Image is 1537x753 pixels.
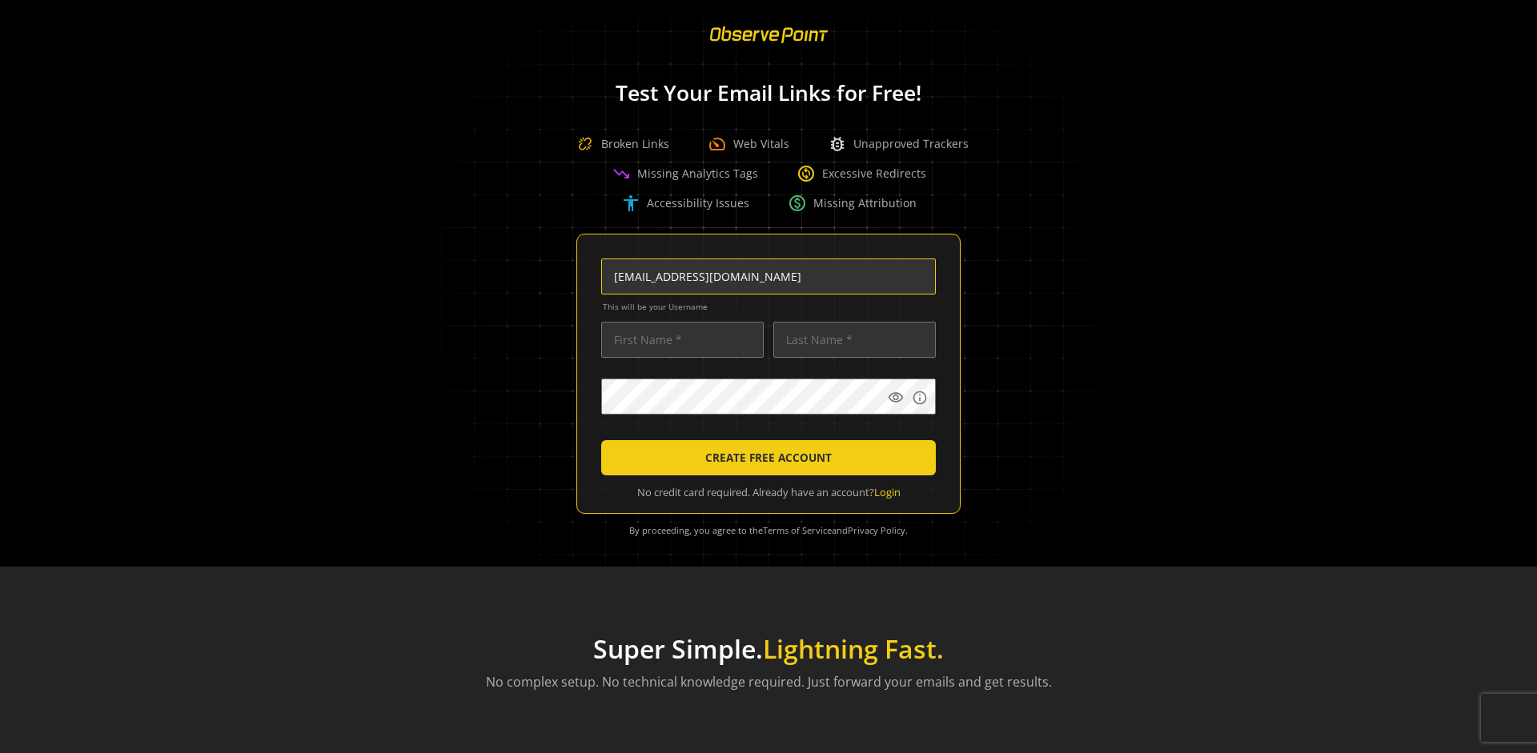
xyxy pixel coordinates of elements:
span: trending_down [612,164,631,183]
input: First Name * [601,322,764,358]
span: change_circle [797,164,816,183]
h1: Super Simple. [486,634,1052,664]
div: No credit card required. Already have an account? [601,485,936,500]
div: Excessive Redirects [797,164,926,183]
h1: Test Your Email Links for Free! [416,82,1121,105]
button: CREATE FREE ACCOUNT [601,440,936,475]
div: Broken Links [569,128,669,160]
a: Privacy Policy [848,524,905,536]
div: Unapproved Trackers [828,134,969,154]
div: Missing Analytics Tags [612,164,758,183]
div: Accessibility Issues [621,194,749,213]
span: bug_report [828,134,847,154]
img: Broken Link [569,128,601,160]
input: Email Address (name@work-email.com) * [601,258,936,294]
div: Missing Attribution [788,194,917,213]
a: Terms of Service [763,524,832,536]
span: CREATE FREE ACCOUNT [705,443,832,472]
input: Last Name * [773,322,936,358]
span: accessibility [621,194,640,213]
span: speed [708,134,727,154]
mat-icon: visibility [888,390,904,406]
span: This will be your Username [603,301,936,312]
p: No complex setup. No technical knowledge required. Just forward your emails and get results. [486,672,1052,691]
span: paid [788,194,807,213]
a: Login [874,485,901,499]
span: Lightning Fast. [763,631,944,666]
div: By proceeding, you agree to the and . [596,514,941,547]
mat-icon: info [912,390,928,406]
a: ObservePoint Homepage [700,37,838,52]
div: Web Vitals [708,134,789,154]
